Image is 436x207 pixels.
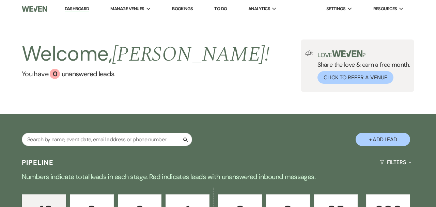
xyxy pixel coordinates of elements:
[22,69,269,79] a: You have 0 unanswered leads.
[305,50,313,56] img: loud-speaker-illustration.svg
[22,39,269,69] h2: Welcome,
[22,158,54,167] h3: Pipeline
[373,5,397,12] span: Resources
[110,5,144,12] span: Manage Venues
[313,50,410,84] div: Share the love & earn a free month.
[50,69,60,79] div: 0
[112,39,269,70] span: [PERSON_NAME] !
[356,133,410,146] button: + Add Lead
[377,153,414,171] button: Filters
[332,50,362,57] img: weven-logo-green.svg
[172,6,193,12] a: Bookings
[65,6,89,12] a: Dashboard
[248,5,270,12] span: Analytics
[22,2,47,16] img: Weven Logo
[22,133,192,146] input: Search by name, event date, email address or phone number
[317,50,410,58] p: Love ?
[317,71,393,84] button: Click to Refer a Venue
[326,5,346,12] span: Settings
[214,6,227,12] a: To Do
